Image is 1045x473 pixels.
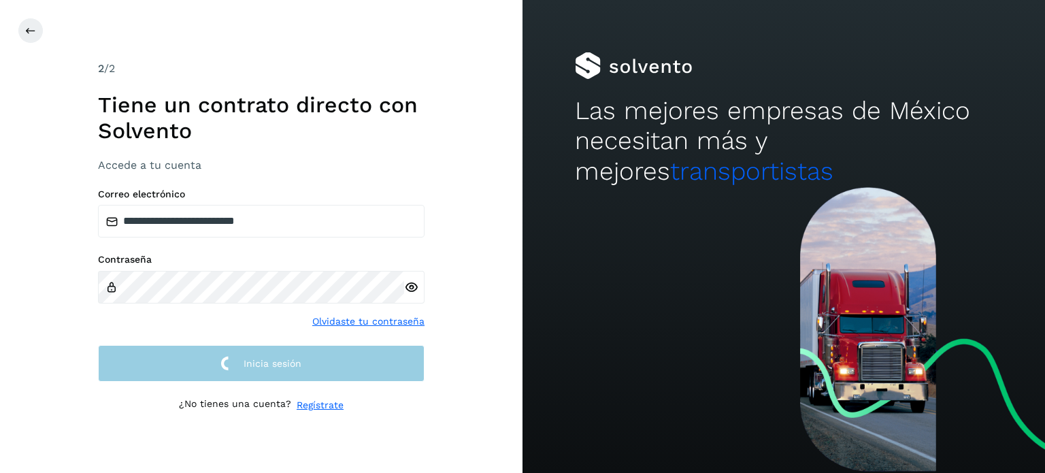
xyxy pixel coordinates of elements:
h2: Las mejores empresas de México necesitan más y mejores [575,96,993,186]
label: Contraseña [98,254,425,265]
h1: Tiene un contrato directo con Solvento [98,92,425,144]
p: ¿No tienes una cuenta? [179,398,291,412]
span: Inicia sesión [244,359,301,368]
a: Olvidaste tu contraseña [312,314,425,329]
div: /2 [98,61,425,77]
span: 2 [98,62,104,75]
label: Correo electrónico [98,189,425,200]
button: Inicia sesión [98,345,425,382]
span: transportistas [670,157,833,186]
a: Regístrate [297,398,344,412]
h3: Accede a tu cuenta [98,159,425,172]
